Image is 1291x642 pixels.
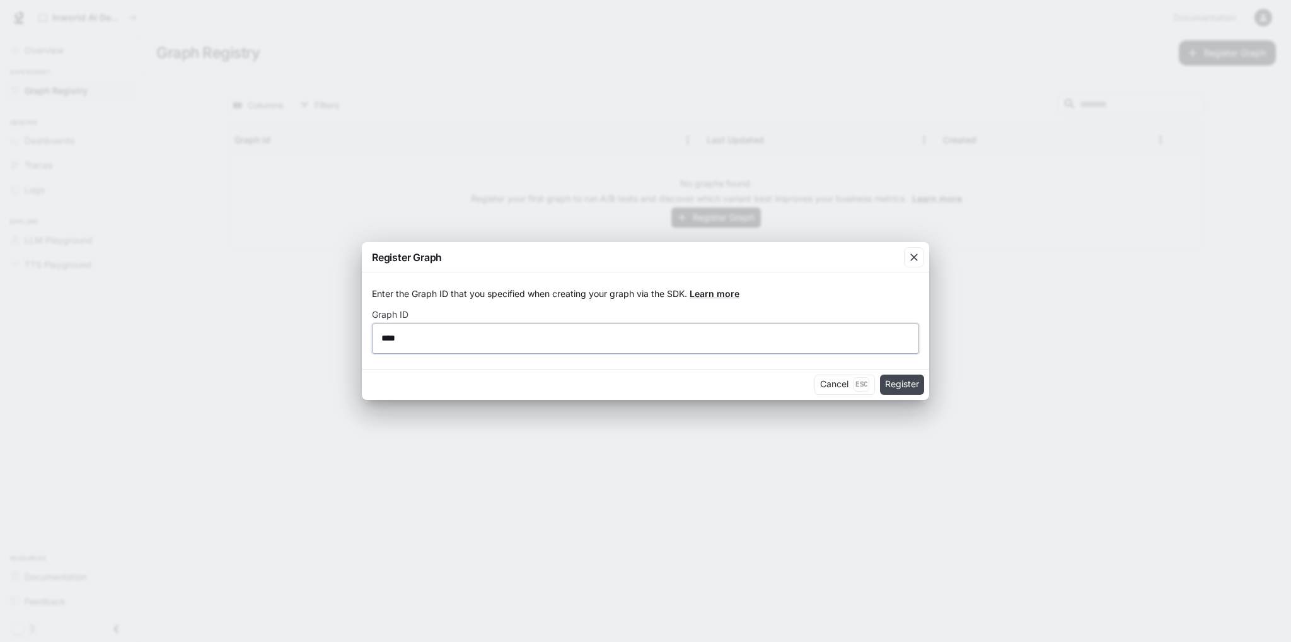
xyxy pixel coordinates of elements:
p: Register Graph [372,250,442,265]
p: Graph ID [372,310,408,319]
p: Esc [854,377,869,391]
button: CancelEsc [814,375,875,395]
a: Learn more [690,288,739,299]
p: Enter the Graph ID that you specified when creating your graph via the SDK. [372,288,919,300]
button: Register [880,375,924,395]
